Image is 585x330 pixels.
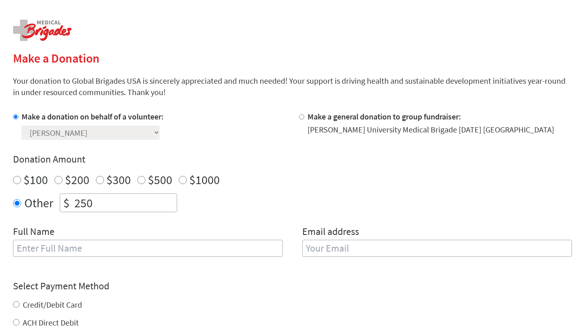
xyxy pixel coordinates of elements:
[302,225,359,240] label: Email address
[13,20,71,41] img: logo-medical.png
[189,172,220,187] label: $1000
[13,51,572,65] h2: Make a Donation
[60,194,73,212] div: $
[13,225,54,240] label: Full Name
[308,124,554,135] div: [PERSON_NAME] University Medical Brigade [DATE] [GEOGRAPHIC_DATA]
[148,172,172,187] label: $500
[13,280,572,293] h4: Select Payment Method
[13,240,283,257] input: Enter Full Name
[24,172,48,187] label: $100
[13,153,572,166] h4: Donation Amount
[23,300,82,310] label: Credit/Debit Card
[106,172,131,187] label: $300
[73,194,177,212] input: Enter Amount
[65,172,89,187] label: $200
[23,317,79,328] label: ACH Direct Debit
[302,240,572,257] input: Your Email
[308,111,461,122] label: Make a general donation to group fundraiser:
[24,193,53,212] label: Other
[13,75,572,98] p: Your donation to Global Brigades USA is sincerely appreciated and much needed! Your support is dr...
[22,111,164,122] label: Make a donation on behalf of a volunteer:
